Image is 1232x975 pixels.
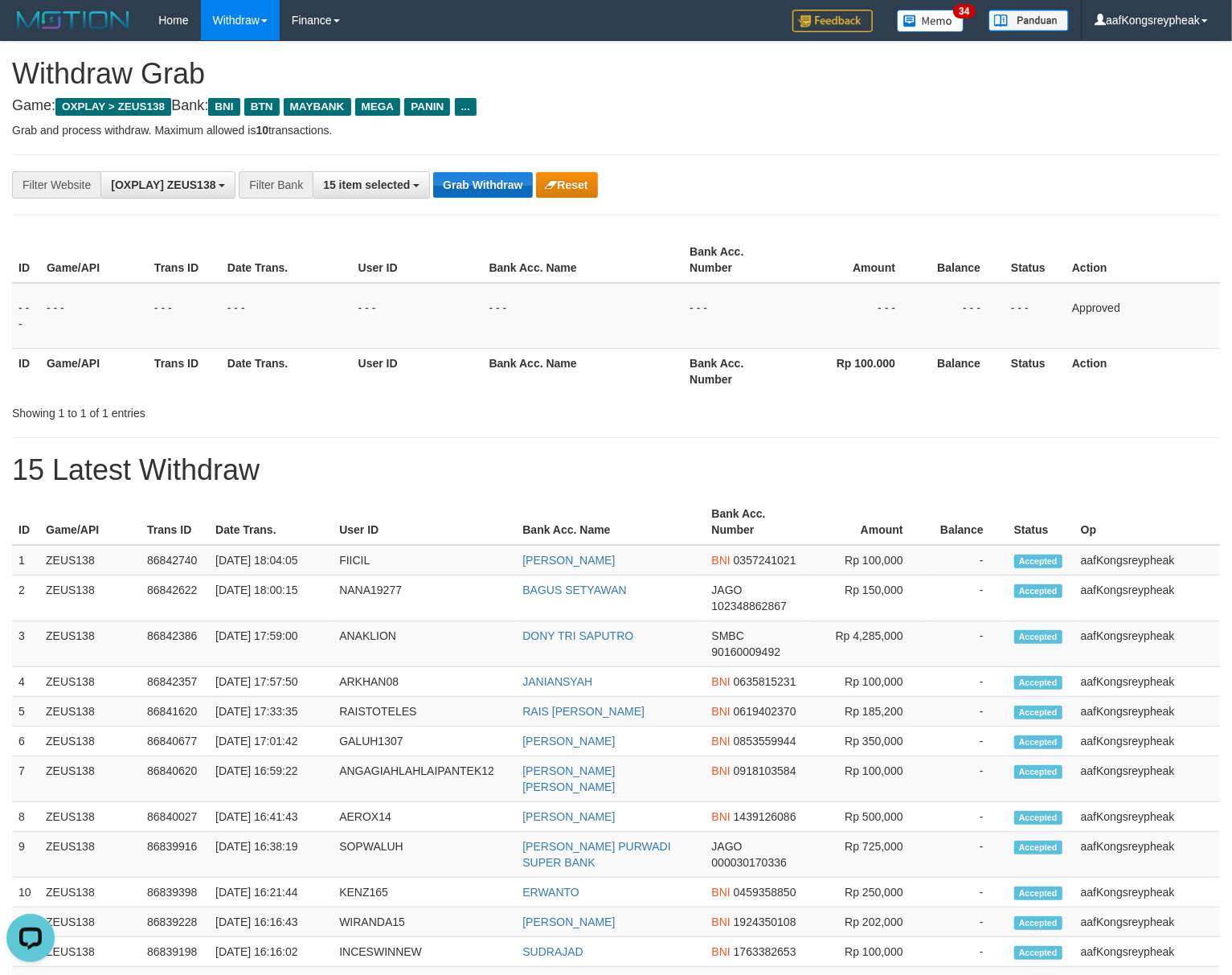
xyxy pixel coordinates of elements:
[39,832,141,878] td: ZEUS138
[141,621,209,667] td: 86842386
[1074,697,1220,727] td: aafKongsreypheak
[12,832,39,878] td: 9
[927,667,1008,697] td: -
[209,621,333,667] td: [DATE] 17:59:00
[39,697,141,727] td: ZEUS138
[352,348,483,394] th: User ID
[284,98,351,116] span: MAYBANK
[208,98,239,116] span: BNI
[791,348,919,394] th: Rp 100.000
[522,945,583,958] a: SUDRAJAD
[148,237,221,283] th: Trans ID
[734,886,796,899] span: Copy 0459358850 to clipboard
[39,802,141,832] td: ZEUS138
[12,283,40,349] td: - - -
[919,283,1005,349] td: - - -
[333,727,516,756] td: GALUH1307
[807,727,927,756] td: Rp 350,000
[683,237,791,283] th: Bank Acc. Number
[333,697,516,727] td: RAISTOTELES
[12,697,39,727] td: 5
[712,886,731,899] span: BNI
[807,878,927,907] td: Rp 250,000
[12,499,39,545] th: ID
[522,810,615,823] a: [PERSON_NAME]
[1074,802,1220,832] td: aafKongsreypheak
[734,810,796,823] span: Copy 1439126086 to clipboard
[988,10,1069,31] img: panduan.png
[1014,916,1062,930] span: Accepted
[683,283,791,349] td: - - -
[807,756,927,802] td: Rp 100,000
[927,937,1008,967] td: -
[404,98,450,116] span: PANIN
[141,802,209,832] td: 86840027
[1014,630,1062,644] span: Accepted
[1014,946,1062,960] span: Accepted
[221,237,352,283] th: Date Trans.
[927,697,1008,727] td: -
[897,10,964,32] img: Button%20Memo.svg
[522,764,615,793] a: [PERSON_NAME] [PERSON_NAME]
[141,878,209,907] td: 86839398
[1005,283,1066,349] td: - - -
[1074,937,1220,967] td: aafKongsreypheak
[39,499,141,545] th: Game/API
[807,697,927,727] td: Rp 185,200
[1066,237,1220,283] th: Action
[522,840,670,869] a: [PERSON_NAME] PURWADI SUPER BANK
[39,937,141,967] td: ZEUS138
[522,675,592,688] a: JANIANSYAH
[6,6,55,55] button: Open LiveChat chat widget
[39,545,141,576] td: ZEUS138
[141,756,209,802] td: 86840620
[712,629,744,642] span: SMBC
[209,545,333,576] td: [DATE] 18:04:05
[209,937,333,967] td: [DATE] 16:16:02
[712,945,731,958] span: BNI
[39,727,141,756] td: ZEUS138
[712,735,731,748] span: BNI
[12,545,39,576] td: 1
[807,832,927,878] td: Rp 725,000
[209,756,333,802] td: [DATE] 16:59:22
[522,629,633,642] a: DONY TRI SAPUTRO
[40,283,148,349] td: - - -
[734,675,796,688] span: Copy 0635815231 to clipboard
[209,878,333,907] td: [DATE] 16:21:44
[712,764,731,777] span: BNI
[734,916,796,928] span: Copy 1924350108 to clipboard
[12,122,1220,138] p: Grab and process withdraw. Maximum allowed is transactions.
[333,878,516,907] td: KENZ165
[1074,727,1220,756] td: aafKongsreypheak
[12,98,1220,114] h4: Game: Bank:
[1008,499,1074,545] th: Status
[239,171,313,199] div: Filter Bank
[352,237,483,283] th: User ID
[522,554,615,567] a: [PERSON_NAME]
[927,832,1008,878] td: -
[333,937,516,967] td: INCESWINNEW
[953,4,975,18] span: 34
[927,727,1008,756] td: -
[1014,765,1062,779] span: Accepted
[323,178,410,191] span: 15 item selected
[141,576,209,621] td: 86842622
[712,600,787,612] span: Copy 102348862867 to clipboard
[522,916,615,928] a: [PERSON_NAME]
[919,348,1005,394] th: Balance
[1074,756,1220,802] td: aafKongsreypheak
[40,237,148,283] th: Game/API
[209,907,333,937] td: [DATE] 16:16:43
[209,832,333,878] td: [DATE] 16:38:19
[1066,283,1220,349] td: Approved
[522,705,645,718] a: RAIS [PERSON_NAME]
[712,810,731,823] span: BNI
[807,545,927,576] td: Rp 100,000
[522,584,626,596] a: BAGUS SETYAWAN
[712,584,743,596] span: JAGO
[141,499,209,545] th: Trans ID
[12,727,39,756] td: 6
[333,756,516,802] td: ANGAGIAHLAHLAIPANTEK12
[1066,348,1220,394] th: Action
